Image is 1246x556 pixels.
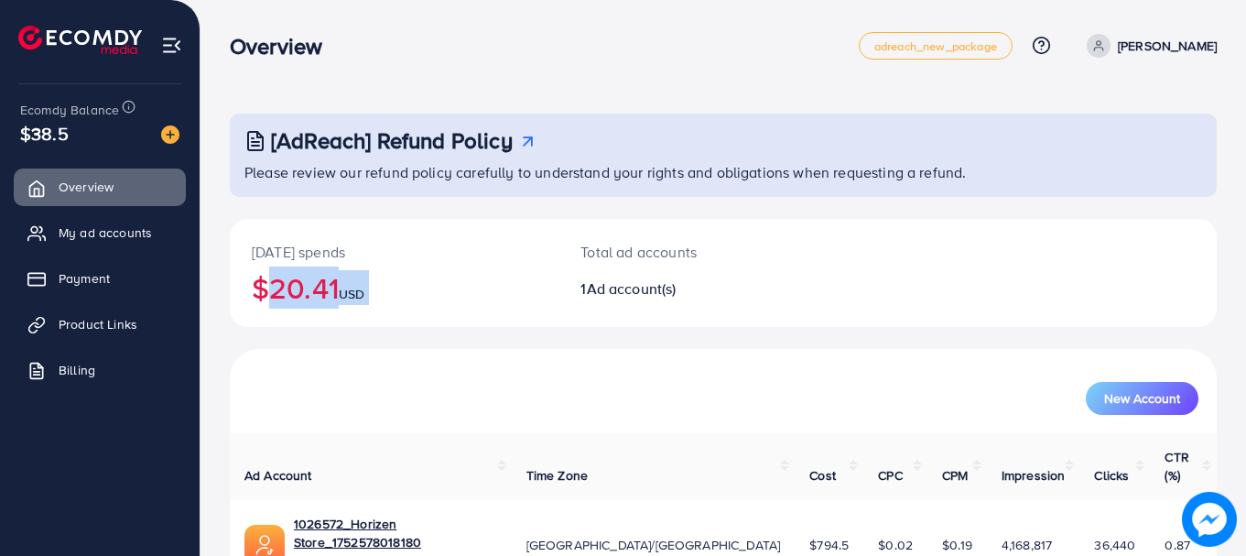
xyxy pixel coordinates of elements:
a: Overview [14,169,186,205]
a: adreach_new_package [859,32,1013,60]
a: My ad accounts [14,214,186,251]
h3: [AdReach] Refund Policy [271,127,513,154]
span: Time Zone [526,466,588,485]
span: $794.5 [809,536,849,554]
span: 36,440 [1094,536,1135,554]
span: Impression [1002,466,1066,485]
a: Product Links [14,306,186,343]
span: CTR (%) [1165,448,1188,485]
span: Overview [59,178,114,196]
span: CPM [942,466,968,485]
span: $0.02 [878,536,913,554]
h3: Overview [230,33,337,60]
h2: 1 [580,280,784,298]
a: 1026572_Horizen Store_1752578018180 [294,515,497,552]
span: 4,168,817 [1002,536,1052,554]
span: Ad Account [244,466,312,485]
span: My ad accounts [59,223,152,242]
span: Clicks [1094,466,1129,485]
a: Payment [14,260,186,297]
img: image [1182,492,1237,547]
span: Billing [59,361,95,379]
span: Ad account(s) [587,278,677,299]
span: 0.87 [1165,536,1190,554]
span: [GEOGRAPHIC_DATA]/[GEOGRAPHIC_DATA] [526,536,781,554]
span: Ecomdy Balance [20,101,119,119]
img: menu [161,35,182,56]
span: CPC [878,466,902,485]
img: image [161,125,179,144]
span: Cost [809,466,836,485]
h2: $20.41 [252,270,536,305]
p: Total ad accounts [580,241,784,263]
span: Payment [59,269,110,288]
p: [PERSON_NAME] [1118,35,1217,57]
span: USD [339,285,364,303]
img: logo [18,26,142,54]
span: New Account [1104,392,1180,405]
span: $38.5 [20,120,69,147]
span: adreach_new_package [874,40,997,52]
a: [PERSON_NAME] [1079,34,1217,58]
p: [DATE] spends [252,241,536,263]
span: $0.19 [942,536,972,554]
p: Please review our refund policy carefully to understand your rights and obligations when requesti... [244,161,1206,183]
a: Billing [14,352,186,388]
span: Product Links [59,315,137,333]
button: New Account [1086,382,1198,415]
